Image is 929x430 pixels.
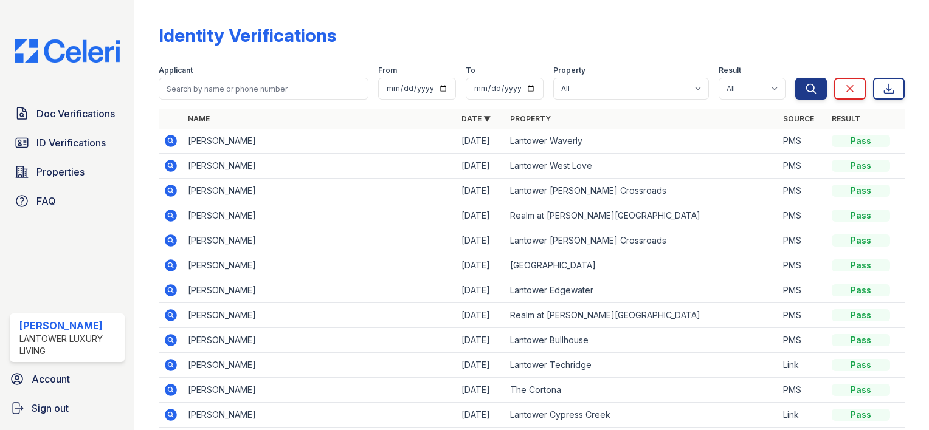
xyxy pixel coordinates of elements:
td: [PERSON_NAME] [183,403,456,428]
img: CE_Logo_Blue-a8612792a0a2168367f1c8372b55b34899dd931a85d93a1a3d3e32e68fde9ad4.png [5,39,130,63]
td: Lantower [PERSON_NAME] Crossroads [505,228,778,253]
div: Pass [832,234,890,247]
td: Lantower Edgewater [505,278,778,303]
label: Property [553,66,585,75]
label: Applicant [159,66,193,75]
span: Account [32,372,70,386]
div: Pass [832,135,890,147]
td: [DATE] [457,253,505,278]
td: [PERSON_NAME] [183,228,456,253]
a: Source [783,114,814,123]
label: To [466,66,475,75]
td: [PERSON_NAME] [183,353,456,378]
div: Pass [832,384,890,396]
a: Result [832,114,860,123]
td: Lantower [PERSON_NAME] Crossroads [505,179,778,203]
div: Pass [832,185,890,197]
td: PMS [778,378,827,403]
div: Identity Verifications [159,24,336,46]
a: Sign out [5,396,130,420]
td: Link [778,403,827,428]
td: [DATE] [457,403,505,428]
a: Name [188,114,210,123]
td: Realm at [PERSON_NAME][GEOGRAPHIC_DATA] [505,303,778,328]
td: [DATE] [457,353,505,378]
a: Property [510,114,551,123]
td: [PERSON_NAME] [183,253,456,278]
div: Pass [832,284,890,296]
div: Lantower Luxury Living [19,333,120,357]
td: [GEOGRAPHIC_DATA] [505,253,778,278]
td: [PERSON_NAME] [183,278,456,303]
td: PMS [778,278,827,303]
td: PMS [778,203,827,228]
div: Pass [832,359,890,371]
td: [DATE] [457,228,505,253]
div: Pass [832,409,890,421]
td: [PERSON_NAME] [183,179,456,203]
div: Pass [832,160,890,172]
td: Lantower Techridge [505,353,778,378]
td: [DATE] [457,179,505,203]
a: Account [5,367,130,391]
td: [DATE] [457,378,505,403]
span: FAQ [36,194,56,208]
div: Pass [832,334,890,346]
td: Lantower Cypress Creek [505,403,778,428]
td: PMS [778,328,827,353]
td: [DATE] [457,129,505,154]
td: Lantower West Love [505,154,778,179]
td: [DATE] [457,303,505,328]
td: [DATE] [457,278,505,303]
span: Sign out [32,401,69,415]
td: Link [778,353,827,378]
td: PMS [778,179,827,203]
a: Date ▼ [461,114,491,123]
a: Doc Verifications [10,101,125,126]
a: FAQ [10,189,125,213]
div: Pass [832,210,890,222]
input: Search by name or phone number [159,78,368,100]
td: Lantower Bullhouse [505,328,778,353]
span: Properties [36,165,85,179]
td: PMS [778,129,827,154]
a: Properties [10,160,125,184]
div: Pass [832,259,890,271]
td: [DATE] [457,154,505,179]
td: Lantower Waverly [505,129,778,154]
td: [PERSON_NAME] [183,303,456,328]
td: The Cortona [505,378,778,403]
div: Pass [832,309,890,321]
span: Doc Verifications [36,106,115,121]
td: Realm at [PERSON_NAME][GEOGRAPHIC_DATA] [505,203,778,228]
label: From [378,66,397,75]
td: [PERSON_NAME] [183,378,456,403]
td: [DATE] [457,203,505,228]
td: PMS [778,253,827,278]
td: PMS [778,154,827,179]
label: Result [719,66,741,75]
td: [PERSON_NAME] [183,129,456,154]
td: [PERSON_NAME] [183,203,456,228]
div: [PERSON_NAME] [19,318,120,333]
a: ID Verifications [10,131,125,155]
span: ID Verifications [36,135,106,150]
td: [DATE] [457,328,505,353]
td: [PERSON_NAME] [183,154,456,179]
td: PMS [778,228,827,253]
td: [PERSON_NAME] [183,328,456,353]
td: PMS [778,303,827,328]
